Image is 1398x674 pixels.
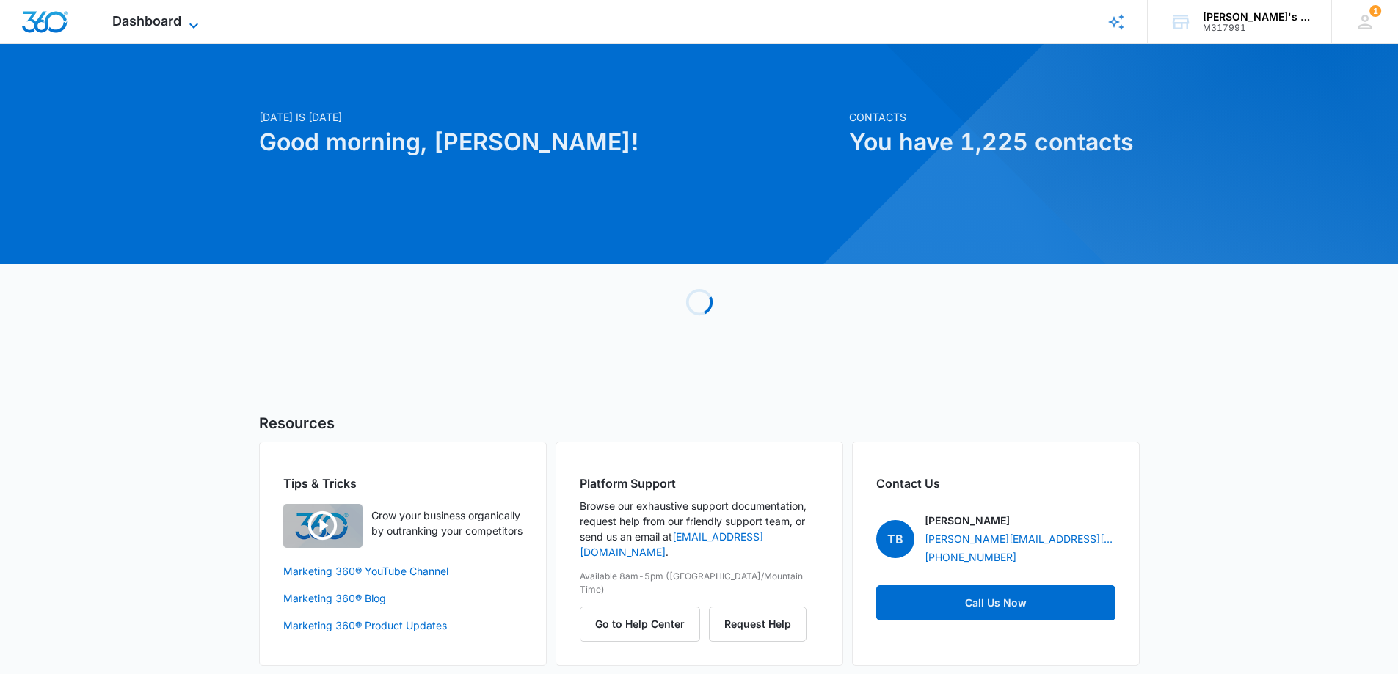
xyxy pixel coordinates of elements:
[283,618,523,633] a: Marketing 360® Product Updates
[259,125,840,160] h1: Good morning, [PERSON_NAME]!
[580,475,819,492] h2: Platform Support
[371,508,523,538] p: Grow your business organically by outranking your competitors
[259,412,1140,434] h5: Resources
[580,618,709,630] a: Go to Help Center
[1369,5,1381,17] span: 1
[580,498,819,560] p: Browse our exhaustive support documentation, request help from our friendly support team, or send...
[283,563,523,579] a: Marketing 360® YouTube Channel
[849,109,1140,125] p: Contacts
[925,549,1016,565] a: [PHONE_NUMBER]
[283,590,523,606] a: Marketing 360® Blog
[876,585,1115,620] a: Call Us Now
[849,125,1140,160] h1: You have 1,225 contacts
[709,607,807,642] button: Request Help
[283,504,363,548] img: Quick Overview Video
[283,475,523,492] h2: Tips & Tricks
[259,109,840,125] p: [DATE] is [DATE]
[1203,23,1310,33] div: account id
[925,513,1010,528] p: [PERSON_NAME]
[1203,11,1310,23] div: account name
[112,13,181,29] span: Dashboard
[580,570,819,596] p: Available 8am-5pm ([GEOGRAPHIC_DATA]/Mountain Time)
[580,607,700,642] button: Go to Help Center
[1369,5,1381,17] div: notifications count
[876,520,914,558] span: TB
[709,618,807,630] a: Request Help
[925,531,1115,546] a: [PERSON_NAME][EMAIL_ADDRESS][PERSON_NAME][DOMAIN_NAME]
[876,475,1115,492] h2: Contact Us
